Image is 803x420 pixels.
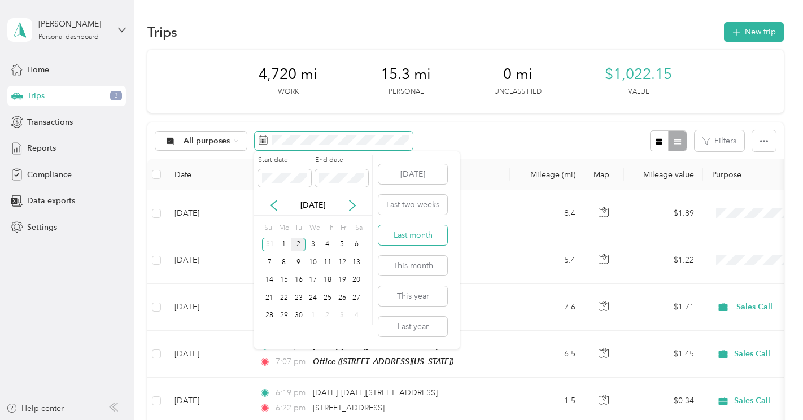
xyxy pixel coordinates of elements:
[259,65,317,84] span: 4,720 mi
[695,130,744,151] button: Filters
[277,238,291,252] div: 1
[250,159,510,190] th: Locations
[378,256,447,275] button: This month
[307,220,320,235] div: We
[350,238,364,252] div: 6
[27,195,75,207] span: Data exports
[262,255,277,269] div: 7
[27,64,49,76] span: Home
[624,237,703,283] td: $1.22
[277,273,291,287] div: 15
[165,284,250,331] td: [DATE]
[291,255,306,269] div: 9
[291,309,306,323] div: 30
[378,286,447,306] button: This year
[306,238,320,252] div: 3
[734,396,770,406] span: Sales Call
[27,142,56,154] span: Reports
[324,220,335,235] div: Th
[494,87,542,97] p: Unclassified
[510,284,584,331] td: 7.6
[510,190,584,237] td: 8.4
[277,309,291,323] div: 29
[262,291,277,305] div: 21
[276,356,308,368] span: 7:07 pm
[165,237,250,283] td: [DATE]
[320,273,335,287] div: 18
[378,195,447,215] button: Last two weeks
[510,159,584,190] th: Mileage (mi)
[510,331,584,378] td: 6.5
[262,309,277,323] div: 28
[335,238,350,252] div: 5
[27,116,73,128] span: Transactions
[313,341,438,351] span: [DATE]–[DATE][STREET_ADDRESS]
[277,255,291,269] div: 8
[262,238,277,252] div: 31
[306,309,320,323] div: 1
[165,331,250,378] td: [DATE]
[350,309,364,323] div: 4
[184,137,230,145] span: All purposes
[313,403,385,413] span: [STREET_ADDRESS]
[624,190,703,237] td: $1.89
[306,291,320,305] div: 24
[350,291,364,305] div: 27
[350,255,364,269] div: 13
[27,90,45,102] span: Trips
[262,220,273,235] div: Su
[306,273,320,287] div: 17
[165,159,250,190] th: Date
[335,291,350,305] div: 26
[381,65,431,84] span: 15.3 mi
[389,87,424,97] p: Personal
[339,220,350,235] div: Fr
[262,273,277,287] div: 14
[27,169,72,181] span: Compliance
[306,255,320,269] div: 10
[378,317,447,336] button: Last year
[628,87,649,97] p: Value
[320,255,335,269] div: 11
[584,159,624,190] th: Map
[605,65,672,84] span: $1,022.15
[510,237,584,283] td: 5.4
[740,357,803,420] iframe: Everlance-gr Chat Button Frame
[350,273,364,287] div: 20
[278,87,299,97] p: Work
[624,331,703,378] td: $1.45
[110,91,122,101] span: 3
[291,273,306,287] div: 16
[147,26,177,38] h1: Trips
[378,225,447,245] button: Last month
[258,155,311,165] label: Start date
[378,164,447,184] button: [DATE]
[734,349,770,359] span: Sales Call
[313,388,438,397] span: [DATE]–[DATE][STREET_ADDRESS]
[724,22,784,42] button: New trip
[335,255,350,269] div: 12
[6,403,64,414] button: Help center
[320,238,335,252] div: 4
[353,220,364,235] div: Sa
[315,155,368,165] label: End date
[289,199,337,211] p: [DATE]
[335,309,350,323] div: 3
[38,34,99,41] div: Personal dashboard
[291,291,306,305] div: 23
[503,65,533,84] span: 0 mi
[38,18,109,30] div: [PERSON_NAME]
[293,220,304,235] div: Tu
[277,220,289,235] div: Mo
[276,387,308,399] span: 6:19 pm
[277,291,291,305] div: 22
[320,291,335,305] div: 25
[276,402,308,414] span: 6:22 pm
[624,284,703,331] td: $1.71
[624,159,703,190] th: Mileage value
[313,357,453,366] span: Office ([STREET_ADDRESS][US_STATE])
[27,221,57,233] span: Settings
[335,273,350,287] div: 19
[320,309,335,323] div: 2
